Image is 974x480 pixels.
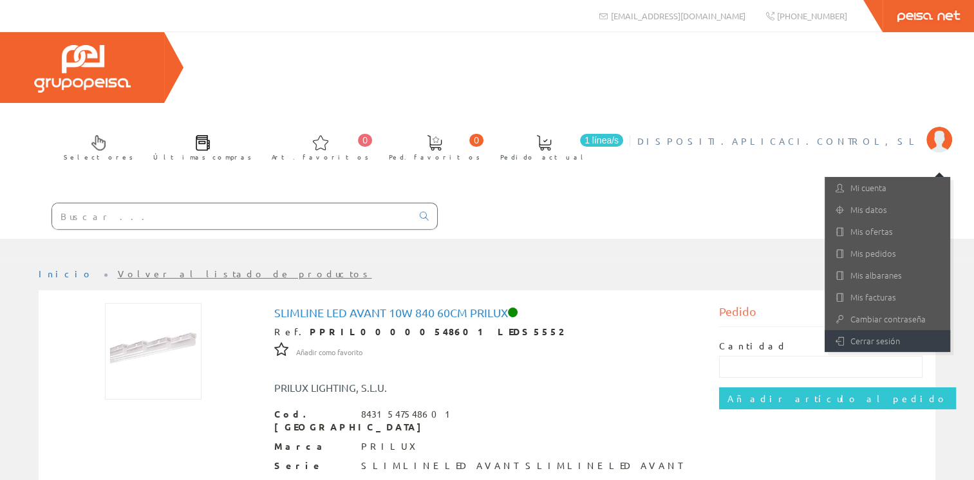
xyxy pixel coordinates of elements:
[51,124,140,169] a: Selectores
[825,308,950,330] a: Cambiar contraseña
[296,347,362,358] span: Añadir como favorito
[34,45,131,93] img: Grupo Peisa
[105,303,201,400] img: Foto artículo Slimline led avant 10w 840 60cm Prilux (150x150)
[825,286,950,308] a: Mis facturas
[39,268,93,279] a: Inicio
[719,303,922,327] div: Pedido
[389,151,480,163] span: Ped. favoritos
[296,346,362,357] a: Añadir como favorito
[361,408,456,421] div: 8431547548601
[469,134,483,147] span: 0
[265,380,524,395] div: PRILUX LIGHTING, S.L.U.
[825,264,950,286] a: Mis albaranes
[52,203,412,229] input: Buscar ...
[611,10,745,21] span: [EMAIL_ADDRESS][DOMAIN_NAME]
[361,459,682,472] div: SLIMLINE LED AVANT SLIMLINE LED AVANT
[637,124,952,136] a: DISPOSITI.APLICACI.CONTROL, SL
[274,459,351,472] span: Serie
[500,151,588,163] span: Pedido actual
[153,151,252,163] span: Últimas compras
[825,177,950,199] a: Mi cuenta
[361,440,424,453] div: PRILUX
[487,124,626,169] a: 1 línea/s Pedido actual
[274,408,351,434] span: Cod. [GEOGRAPHIC_DATA]
[358,134,372,147] span: 0
[637,134,920,147] span: DISPOSITI.APLICACI.CONTROL, SL
[140,124,258,169] a: Últimas compras
[272,151,369,163] span: Art. favoritos
[64,151,133,163] span: Selectores
[825,243,950,264] a: Mis pedidos
[274,306,700,319] h1: Slimline led avant 10w 840 60cm Prilux
[118,268,372,279] a: Volver al listado de productos
[825,199,950,221] a: Mis datos
[825,221,950,243] a: Mis ofertas
[274,440,351,453] span: Marca
[310,326,563,337] strong: PPRIL00000548601 LEDS5552
[274,326,700,338] div: Ref.
[777,10,847,21] span: [PHONE_NUMBER]
[719,340,787,353] label: Cantidad
[580,134,623,147] span: 1 línea/s
[719,387,956,409] input: Añadir artículo al pedido
[825,330,950,352] a: Cerrar sesión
